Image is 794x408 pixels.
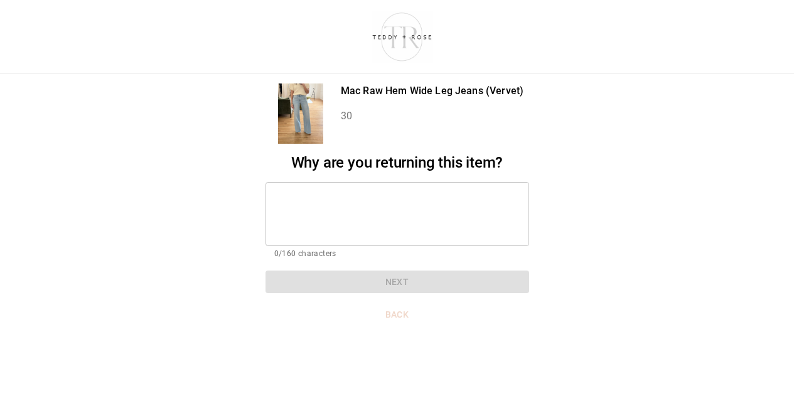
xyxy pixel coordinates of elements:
button: Back [266,303,529,326]
h2: Why are you returning this item? [266,154,529,172]
img: shop-teddyrose.myshopify.com-d93983e8-e25b-478f-b32e-9430bef33fdd [367,9,437,63]
p: Mac Raw Hem Wide Leg Jeans (Vervet) [341,83,523,99]
p: 30 [341,109,523,124]
p: 0/160 characters [274,248,520,260]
